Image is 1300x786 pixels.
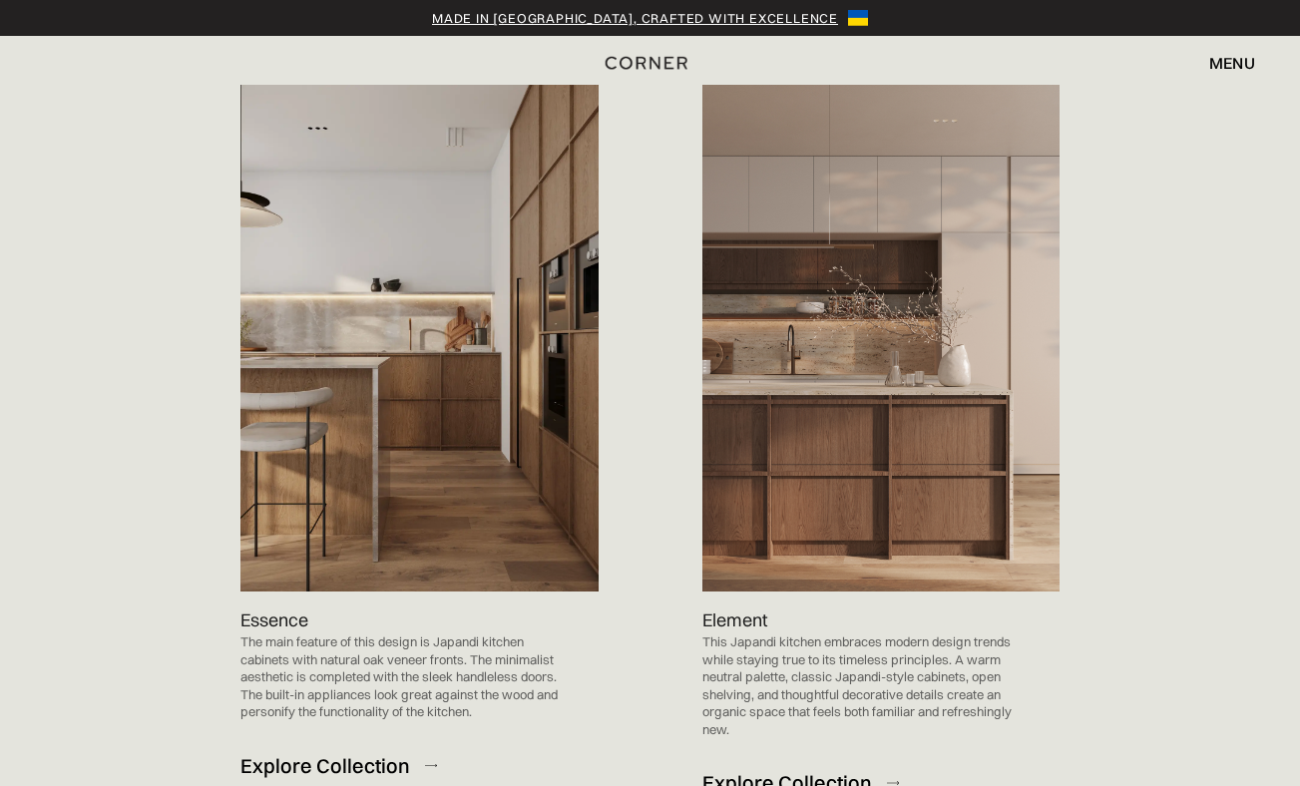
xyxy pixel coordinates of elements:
div: menu [1189,46,1255,80]
p: Essence [240,606,308,633]
div: menu [1209,55,1255,71]
p: The main feature of this design is Japandi kitchen cabinets with natural oak veneer fronts. The m... [240,633,558,721]
a: Made in [GEOGRAPHIC_DATA], crafted with excellence [432,8,838,28]
p: This Japandi kitchen embraces modern design trends while staying true to its timeless principles.... [702,633,1020,738]
a: home [591,50,708,76]
p: Element [702,606,767,633]
div: Explore Collection [240,752,410,779]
